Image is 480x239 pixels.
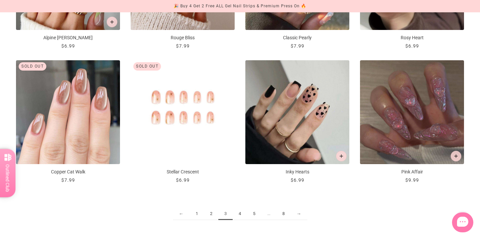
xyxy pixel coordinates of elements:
a: Inky Hearts [245,60,349,184]
span: 3 [218,208,233,220]
span: $6.99 [291,177,304,183]
p: Rouge Bliss [131,34,235,41]
span: $6.99 [176,177,190,183]
a: Pink Affair [360,60,464,184]
button: Add to cart [336,151,347,161]
a: ← [173,208,190,220]
p: Pink Affair [360,168,464,175]
a: 5 [247,208,261,220]
span: ... [261,208,276,220]
a: 2 [204,208,218,220]
a: Stellar Crescent [131,60,235,184]
span: $7.99 [61,177,75,183]
span: $7.99 [291,43,304,49]
a: 8 [276,208,291,220]
p: Classic Pearly [245,34,349,41]
button: Add to cart [451,151,461,161]
p: Copper Cat Walk [16,168,120,175]
div: 🎉 Buy 4 Get 2 Free ALL Gel Nail Strips & Premium Press On 🔥 [174,3,306,10]
button: Add to cart [107,17,117,27]
p: Rosy Heart [360,34,464,41]
div: Sold out [19,62,46,71]
span: $6.99 [61,43,75,49]
a: 4 [233,208,247,220]
span: $7.99 [176,43,190,49]
a: → [291,208,307,220]
p: Inky Hearts [245,168,349,175]
p: Stellar Crescent [131,168,235,175]
a: Copper Cat Walk [16,60,120,184]
div: Sold out [133,62,161,71]
a: 1 [190,208,204,220]
span: $6.99 [405,43,419,49]
p: Alpine [PERSON_NAME] [16,34,120,41]
span: $9.99 [405,177,419,183]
